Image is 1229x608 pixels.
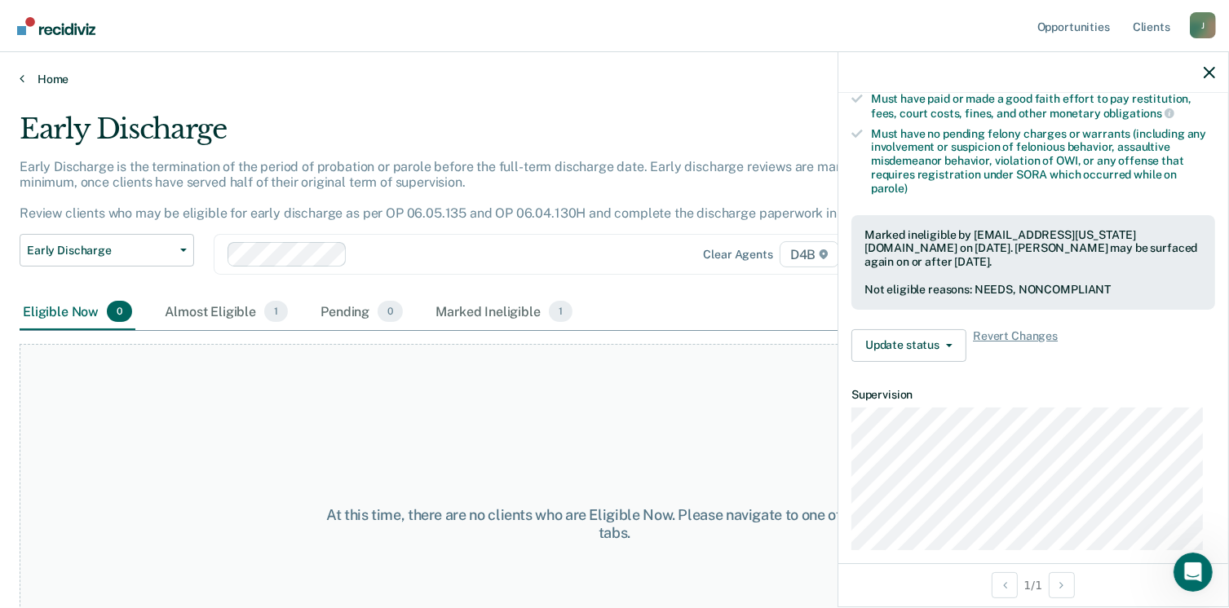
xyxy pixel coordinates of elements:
button: Next Opportunity [1049,572,1075,598]
button: Update status [851,329,966,362]
span: 0 [107,301,132,322]
span: 1 [549,301,573,322]
div: Pending [317,294,406,330]
div: Clear agents [704,248,773,262]
div: Almost Eligible [161,294,291,330]
div: At this time, there are no clients who are Eligible Now. Please navigate to one of the other tabs. [317,506,912,541]
img: Recidiviz [17,17,95,35]
button: Previous Opportunity [992,572,1018,598]
div: Eligible Now [20,294,135,330]
span: parole) [871,182,908,195]
div: Must have no pending felony charges or warrants (including any involvement or suspicion of feloni... [871,127,1215,196]
button: Profile dropdown button [1190,12,1216,38]
dt: Supervision [851,388,1215,402]
div: 1 / 1 [838,563,1228,606]
span: D4B [780,241,839,267]
div: Marked Ineligible [432,294,576,330]
div: Not eligible reasons: NEEDS, NONCOMPLIANT [864,283,1202,297]
div: Must have paid or made a good faith effort to pay restitution, fees, court costs, fines, and othe... [871,92,1215,120]
span: obligations [1103,107,1174,120]
span: 0 [378,301,403,322]
iframe: Intercom live chat [1174,553,1213,592]
p: Early Discharge is the termination of the period of probation or parole before the full-term disc... [20,159,896,222]
span: Early Discharge [27,244,174,258]
a: Home [20,72,1209,86]
div: Marked ineligible by [EMAIL_ADDRESS][US_STATE][DOMAIN_NAME] on [DATE]. [PERSON_NAME] may be surfa... [864,228,1202,269]
div: Early Discharge [20,112,941,159]
span: Revert Changes [973,329,1058,362]
div: J [1190,12,1216,38]
span: 1 [264,301,288,322]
